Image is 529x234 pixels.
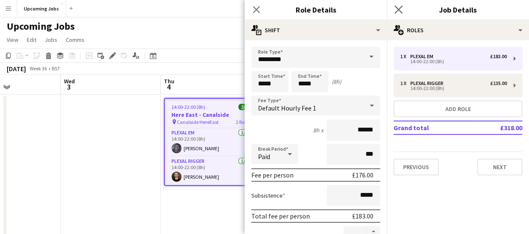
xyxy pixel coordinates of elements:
[27,36,36,44] span: Edit
[177,119,219,125] span: Canalside HereEast
[313,126,323,134] div: 8h x
[387,20,529,40] div: Roles
[164,98,258,186] app-job-card: 14:00-22:00 (8h)2/2Here East - Canalside Canalside HereEast2 RolesPlexal EM1/114:00-22:00 (8h)[PE...
[400,54,410,59] div: 1 x
[165,157,257,185] app-card-role: Plexal Rigger1/114:00-22:00 (8h)[PERSON_NAME]
[64,77,75,85] span: Wed
[251,171,294,179] div: Fee per person
[245,20,387,40] div: Shift
[394,100,522,117] button: Add role
[238,104,250,110] span: 2/2
[410,54,437,59] div: Plexal EM
[171,104,205,110] span: 14:00-22:00 (8h)
[352,171,373,179] div: £176.00
[490,54,507,59] div: £183.00
[473,121,522,134] td: £318.00
[258,104,316,112] span: Default Hourly Fee 1
[332,78,341,85] div: (8h)
[7,36,18,44] span: View
[41,34,61,45] a: Jobs
[52,65,60,72] div: BST
[236,119,250,125] span: 2 Roles
[17,0,66,17] button: Upcoming Jobs
[28,65,49,72] span: Week 36
[7,64,26,73] div: [DATE]
[394,159,439,175] button: Previous
[490,80,507,86] div: £135.00
[387,4,529,15] h3: Job Details
[477,159,522,175] button: Next
[62,34,88,45] a: Comms
[400,86,507,90] div: 14:00-22:00 (8h)
[23,34,40,45] a: Edit
[63,82,75,92] span: 3
[394,121,473,134] td: Grand total
[245,4,387,15] h3: Role Details
[45,36,57,44] span: Jobs
[400,80,410,86] div: 1 x
[258,152,270,161] span: Paid
[400,59,507,64] div: 14:00-22:00 (8h)
[352,212,373,220] div: £183.00
[251,212,310,220] div: Total fee per person
[165,111,257,118] h3: Here East - Canalside
[251,192,285,199] label: Subsistence
[7,20,75,33] h1: Upcoming Jobs
[163,82,174,92] span: 4
[410,80,447,86] div: Plexal Rigger
[66,36,84,44] span: Comms
[165,128,257,157] app-card-role: Plexal EM1/114:00-22:00 (8h)[PERSON_NAME]
[164,77,174,85] span: Thu
[3,34,22,45] a: View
